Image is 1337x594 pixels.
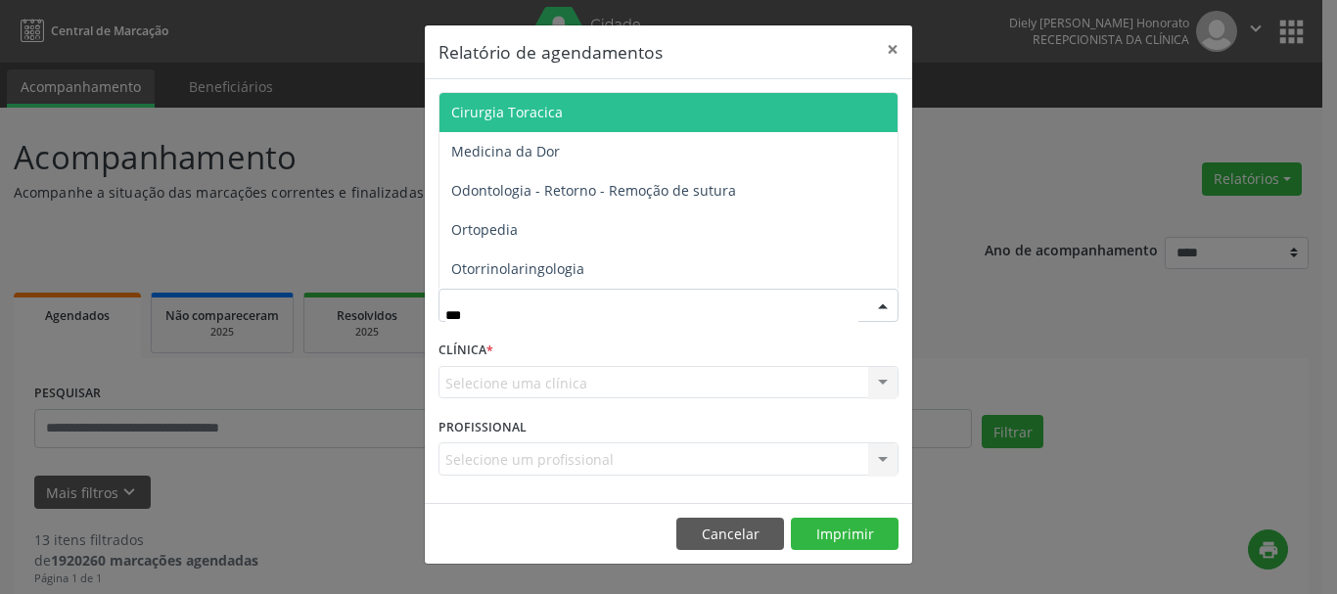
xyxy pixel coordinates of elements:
[451,259,584,278] span: Otorrinolaringologia
[451,220,518,239] span: Ortopedia
[791,518,899,551] button: Imprimir
[451,142,560,160] span: Medicina da Dor
[438,93,592,123] label: DATA DE AGENDAMENTO
[676,518,784,551] button: Cancelar
[451,103,563,121] span: Cirurgia Toracica
[438,39,663,65] h5: Relatório de agendamentos
[438,336,493,366] label: CLÍNICA
[451,181,736,200] span: Odontologia - Retorno - Remoção de sutura
[438,412,527,442] label: PROFISSIONAL
[873,25,912,73] button: Close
